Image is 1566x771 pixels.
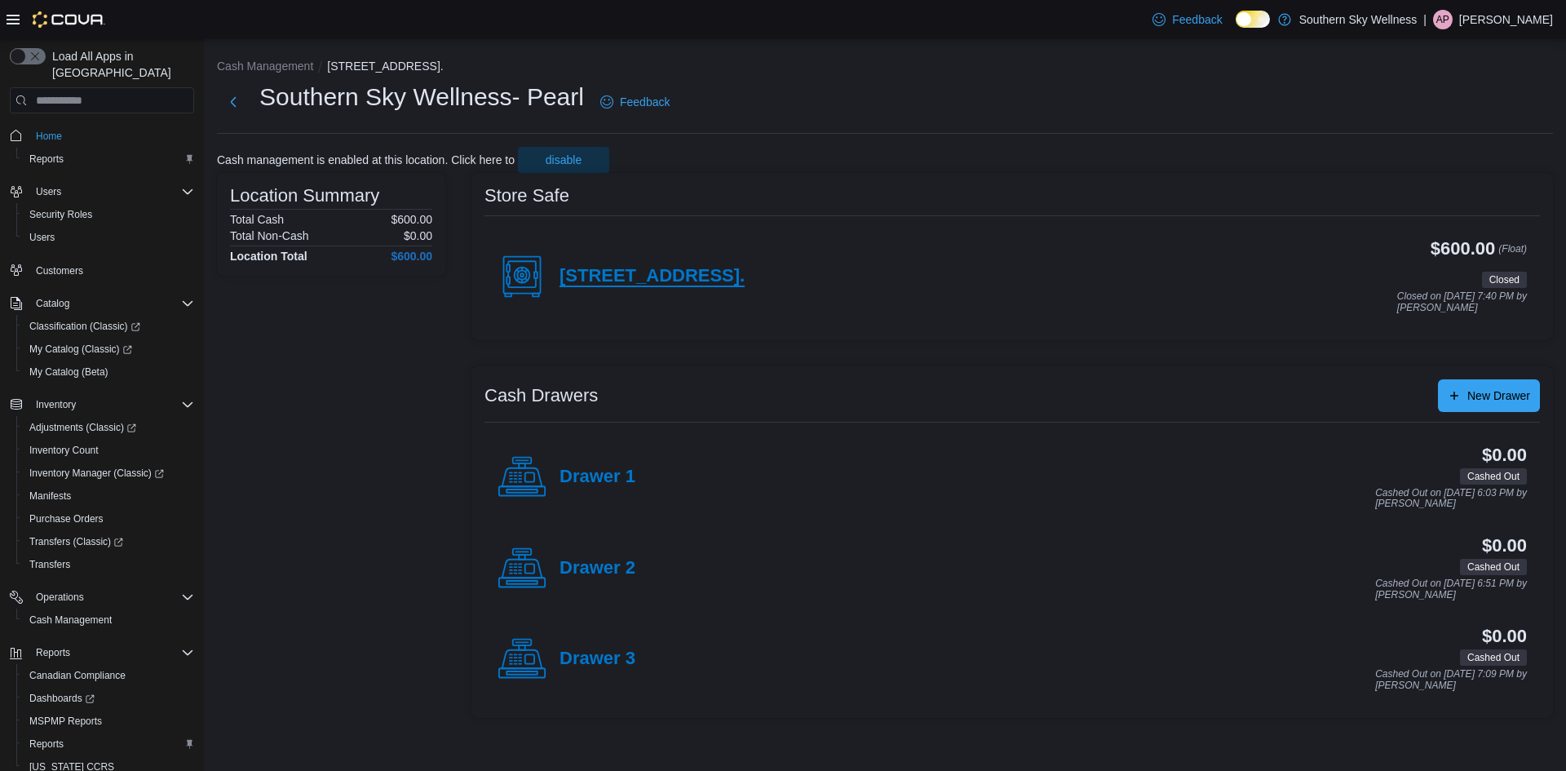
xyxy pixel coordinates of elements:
h3: Cash Drawers [484,386,598,405]
span: Cashed Out [1460,468,1527,485]
a: Dashboards [16,687,201,710]
button: Canadian Compliance [16,664,201,687]
nav: An example of EuiBreadcrumbs [217,58,1553,78]
button: Cash Management [217,60,313,73]
span: New Drawer [1467,388,1530,404]
button: Inventory [3,393,201,416]
span: Closed [1489,273,1520,287]
button: Users [16,226,201,249]
h4: Drawer 3 [560,649,635,670]
span: My Catalog (Classic) [29,343,132,356]
button: MSPMP Reports [16,710,201,733]
a: Cash Management [23,610,118,630]
span: Catalog [36,297,69,310]
span: Canadian Compliance [23,666,194,685]
p: Cashed Out on [DATE] 6:03 PM by [PERSON_NAME] [1375,488,1527,510]
a: Security Roles [23,205,99,224]
h3: $600.00 [1431,239,1495,259]
span: Cashed Out [1460,559,1527,575]
button: New Drawer [1438,379,1540,412]
button: Next [217,86,250,118]
p: [PERSON_NAME] [1459,10,1553,29]
span: Inventory Count [29,444,99,457]
button: Operations [3,586,201,609]
span: Purchase Orders [29,512,104,525]
button: Transfers [16,553,201,576]
p: $600.00 [391,213,432,226]
button: Reports [3,641,201,664]
h3: $0.00 [1482,536,1527,556]
span: Users [29,231,55,244]
a: Purchase Orders [23,509,110,529]
a: Transfers (Classic) [16,530,201,553]
span: Adjustments (Classic) [29,421,136,434]
span: Users [36,185,61,198]
button: Catalog [29,294,76,313]
a: Inventory Manager (Classic) [16,462,201,485]
a: Customers [29,261,90,281]
h3: $0.00 [1482,445,1527,465]
a: Manifests [23,486,77,506]
a: My Catalog (Classic) [16,338,201,361]
button: Inventory [29,395,82,414]
button: Customers [3,259,201,282]
span: Reports [29,738,64,751]
span: Users [29,182,194,202]
a: Transfers [23,555,77,574]
span: Reports [29,643,194,662]
img: Cova [33,11,105,28]
a: Reports [23,149,70,169]
h1: Southern Sky Wellness- Pearl [259,81,584,113]
h4: [STREET_ADDRESS]. [560,266,745,287]
p: | [1423,10,1427,29]
button: My Catalog (Beta) [16,361,201,383]
button: Users [3,180,201,203]
span: Customers [36,264,83,277]
span: Purchase Orders [23,509,194,529]
span: My Catalog (Beta) [29,366,108,379]
p: Cashed Out on [DATE] 7:09 PM by [PERSON_NAME] [1375,669,1527,691]
span: AP [1436,10,1449,29]
span: Closed [1482,272,1527,288]
span: Reports [23,734,194,754]
button: Reports [29,643,77,662]
p: Cashed Out on [DATE] 6:51 PM by [PERSON_NAME] [1375,578,1527,600]
a: Transfers (Classic) [23,532,130,552]
a: Feedback [1146,3,1228,36]
span: Cashed Out [1460,649,1527,666]
button: Purchase Orders [16,507,201,530]
span: Inventory Manager (Classic) [29,467,164,480]
span: Operations [36,591,84,604]
span: Cash Management [29,614,112,627]
span: Home [36,130,62,143]
span: Reports [36,646,70,659]
span: Dark Mode [1236,28,1236,29]
span: Inventory [36,398,76,411]
span: Inventory Count [23,441,194,460]
span: Reports [29,153,64,166]
span: Manifests [29,490,71,503]
h3: Store Safe [484,186,569,206]
span: Inventory [29,395,194,414]
a: Inventory Count [23,441,105,460]
h3: $0.00 [1482,627,1527,646]
span: Cashed Out [1467,560,1520,574]
a: Home [29,126,69,146]
a: MSPMP Reports [23,711,108,731]
span: Cashed Out [1467,650,1520,665]
p: $0.00 [404,229,432,242]
button: Security Roles [16,203,201,226]
h4: Location Total [230,250,307,263]
button: Catalog [3,292,201,315]
span: Canadian Compliance [29,669,126,682]
button: Inventory Count [16,439,201,462]
a: Canadian Compliance [23,666,132,685]
span: Adjustments (Classic) [23,418,194,437]
a: Classification (Classic) [23,317,147,336]
h4: Drawer 1 [560,467,635,488]
span: Cash Management [23,610,194,630]
h3: Location Summary [230,186,379,206]
span: Security Roles [23,205,194,224]
span: Load All Apps in [GEOGRAPHIC_DATA] [46,48,194,81]
a: Dashboards [23,689,101,708]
